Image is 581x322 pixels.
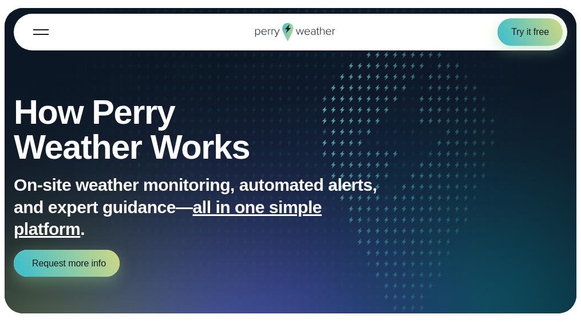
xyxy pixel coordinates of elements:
a: Try it free [497,18,563,46]
span: Try it free [511,25,549,39]
a: Request more info [14,250,120,277]
p: On-site weather monitoring, automated alerts, and expert guidance— . [14,174,378,240]
h1: How Perry Weather Works [14,95,378,165]
span: Request more info [32,257,106,270]
span: all in one simple platform [14,198,322,238]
